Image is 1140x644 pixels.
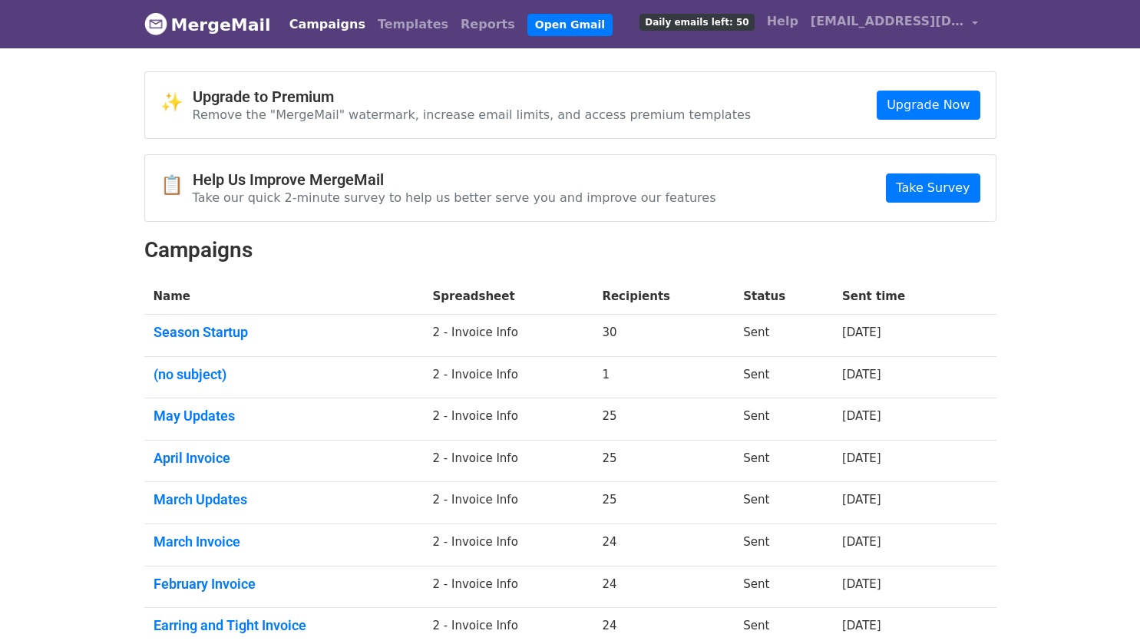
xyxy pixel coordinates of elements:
a: [DATE] [842,535,881,549]
td: Sent [734,566,833,608]
td: 25 [593,440,734,482]
a: March Updates [154,491,415,508]
td: Sent [734,356,833,398]
a: [DATE] [842,325,881,339]
th: Name [144,279,424,315]
td: Sent [734,398,833,441]
td: Sent [734,315,833,357]
td: 2 - Invoice Info [424,356,593,398]
a: [DATE] [842,577,881,591]
td: Sent [734,482,833,524]
a: March Invoice [154,533,415,550]
td: 25 [593,482,734,524]
td: 2 - Invoice Info [424,482,593,524]
a: (no subject) [154,366,415,383]
td: Sent [734,440,833,482]
a: Help [761,6,805,37]
h4: Upgrade to Premium [193,88,752,106]
a: Templates [372,9,454,40]
a: Open Gmail [527,14,613,36]
a: [DATE] [842,451,881,465]
h4: Help Us Improve MergeMail [193,170,716,189]
a: MergeMail [144,8,271,41]
a: [DATE] [842,409,881,423]
a: Earring and Tight Invoice [154,617,415,634]
a: [DATE] [842,368,881,381]
iframe: Chat Widget [1063,570,1140,644]
th: Sent time [833,279,966,315]
td: 24 [593,524,734,566]
p: Take our quick 2-minute survey to help us better serve you and improve our features [193,190,716,206]
span: ✨ [160,91,193,114]
a: February Invoice [154,576,415,593]
a: Reports [454,9,521,40]
td: Sent [734,524,833,566]
img: MergeMail logo [144,12,167,35]
th: Recipients [593,279,734,315]
a: April Invoice [154,450,415,467]
td: 2 - Invoice Info [424,440,593,482]
p: Remove the "MergeMail" watermark, increase email limits, and access premium templates [193,107,752,123]
a: [DATE] [842,493,881,507]
a: Daily emails left: 50 [633,6,760,37]
a: Campaigns [283,9,372,40]
span: 📋 [160,174,193,197]
a: [DATE] [842,619,881,632]
td: 1 [593,356,734,398]
td: 2 - Invoice Info [424,524,593,566]
h2: Campaigns [144,237,996,263]
span: [EMAIL_ADDRESS][DOMAIN_NAME] [811,12,964,31]
span: Daily emails left: 50 [639,14,754,31]
a: [EMAIL_ADDRESS][DOMAIN_NAME] [805,6,984,42]
td: 2 - Invoice Info [424,566,593,608]
th: Spreadsheet [424,279,593,315]
a: Season Startup [154,324,415,341]
th: Status [734,279,833,315]
a: May Updates [154,408,415,424]
a: Upgrade Now [877,91,980,120]
td: 2 - Invoice Info [424,398,593,441]
td: 2 - Invoice Info [424,315,593,357]
a: Take Survey [886,173,980,203]
td: 25 [593,398,734,441]
td: 24 [593,566,734,608]
td: 30 [593,315,734,357]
